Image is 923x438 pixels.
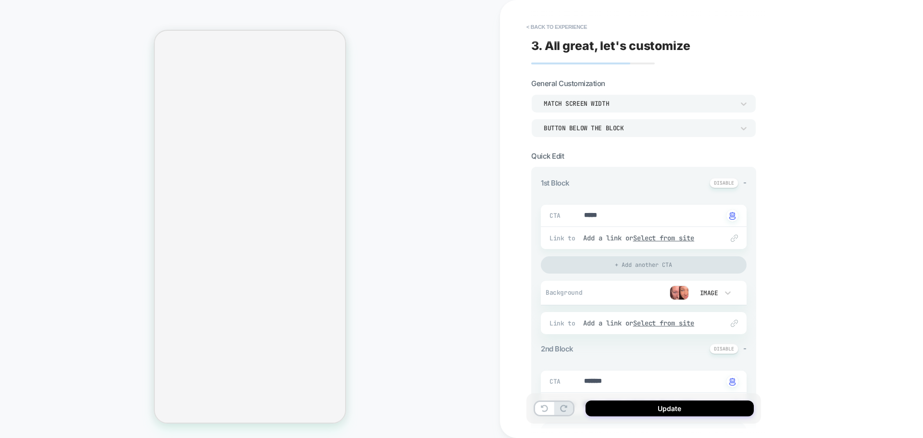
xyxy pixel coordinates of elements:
span: Link to [549,234,578,242]
img: edit with ai [729,378,736,386]
span: CTA [549,377,561,386]
img: edit [731,320,738,327]
u: Select from site [633,234,695,242]
span: - [743,178,747,187]
img: edit [731,235,738,242]
span: Link to [549,319,578,327]
span: Background [546,288,593,297]
img: preview [670,286,689,300]
button: < Back to experience [522,19,592,35]
div: + Add another CTA [541,256,747,274]
span: 2nd Block [541,344,574,353]
div: Image [698,289,718,297]
span: CTA [549,212,561,220]
div: Button below the block [544,124,734,132]
div: Match Screen Width [544,100,734,108]
img: edit with ai [729,212,736,220]
button: Update [586,400,754,416]
div: Add a link or [583,234,714,242]
span: General Customization [531,79,605,88]
span: - [743,344,747,353]
u: Select from site [633,319,695,327]
span: Quick Edit [531,151,564,161]
span: 3. All great, let's customize [531,38,690,53]
span: 1st Block [541,178,570,188]
div: Add a link or [583,319,714,327]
